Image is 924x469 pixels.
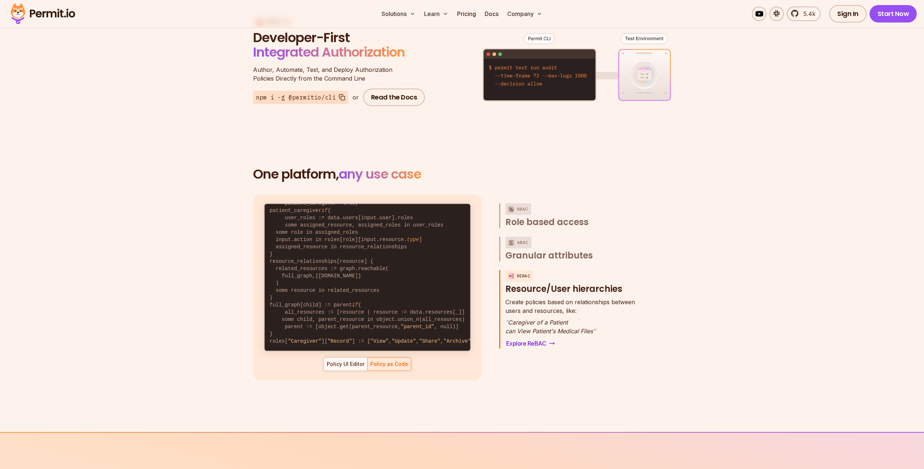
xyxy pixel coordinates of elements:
a: Pricing [454,7,479,21]
button: npm i -g @permitio/cli [253,91,348,104]
button: Company [504,7,545,21]
p: Caregiver of a Patient can View Patient's Medical Files [505,318,635,335]
span: if [321,208,327,213]
span: "Caregiver" [288,338,321,344]
span: Create policies based on relationships between [505,298,635,306]
span: Role based access [505,216,589,228]
button: Solutions [379,7,418,21]
h2: One platform, [253,167,671,182]
div: Policy UI Editor [327,360,365,368]
span: Granular attributes [505,250,593,261]
a: Read the Docs [363,89,425,106]
a: Start Now [870,5,917,23]
span: "Archive" [443,338,471,344]
button: Policy UI Editor [323,357,367,371]
span: npm i -g @permitio/cli [256,93,336,102]
span: Developer-First [253,30,427,45]
span: "parent_id" [401,324,434,330]
button: Learn [421,7,451,21]
a: Sign In [829,5,867,23]
span: "Record" [327,338,352,344]
p: Policies Directly from the Command Line [253,65,427,83]
p: ABAC [517,237,529,248]
button: ABACGranular attributes [505,237,641,261]
span: Author, Automate, Test, and Deploy Authorization [253,65,427,74]
span: " [505,319,508,326]
span: Integrated Authorization [253,43,405,61]
a: Docs [482,7,501,21]
a: 5.4k [787,7,821,21]
span: "Update" [392,338,416,344]
span: " [593,327,595,335]
span: type [407,237,419,242]
code: allow := allow { patient_caregiver = } patient_caregiver { user_roles := data.users[input.user].r... [265,187,470,351]
span: "View" [370,338,388,344]
div: ReBACResource/User hierarchies [505,298,641,348]
a: Explore ReBAC [505,338,556,348]
button: RBACRole based access [505,203,641,228]
span: if [352,302,358,308]
span: 5.4k [799,9,815,18]
span: "Share" [419,338,440,344]
div: or [353,93,359,102]
img: Permit logo [7,1,78,26]
p: users and resources, like: [505,298,635,315]
p: RBAC [517,203,528,215]
span: any use case [339,165,421,183]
